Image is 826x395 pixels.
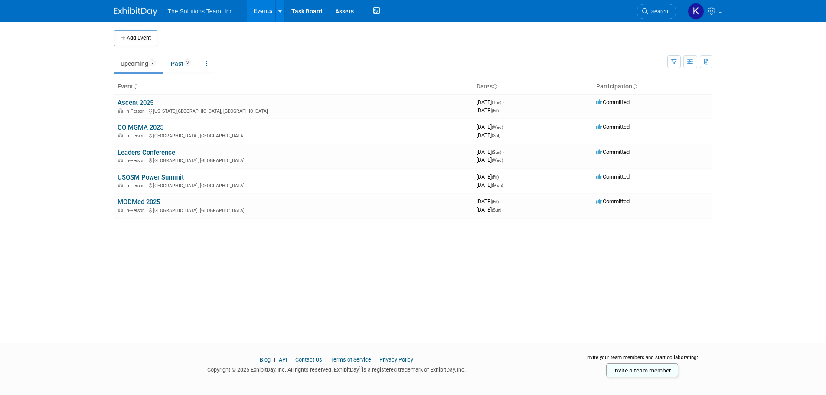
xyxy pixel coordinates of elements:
[492,100,501,105] span: (Tue)
[184,59,191,66] span: 3
[118,157,470,163] div: [GEOGRAPHIC_DATA], [GEOGRAPHIC_DATA]
[330,356,371,363] a: Terms of Service
[379,356,413,363] a: Privacy Policy
[118,173,184,181] a: USOSM Power Summit
[596,173,630,180] span: Committed
[118,133,123,137] img: In-Person Event
[118,182,470,189] div: [GEOGRAPHIC_DATA], [GEOGRAPHIC_DATA]
[504,124,506,130] span: -
[125,133,147,139] span: In-Person
[125,158,147,163] span: In-Person
[500,198,501,205] span: -
[118,132,470,139] div: [GEOGRAPHIC_DATA], [GEOGRAPHIC_DATA]
[492,158,503,163] span: (Wed)
[114,55,163,72] a: Upcoming5
[492,183,503,188] span: (Mon)
[477,107,499,114] span: [DATE]
[118,206,470,213] div: [GEOGRAPHIC_DATA], [GEOGRAPHIC_DATA]
[477,182,503,188] span: [DATE]
[477,124,506,130] span: [DATE]
[492,175,499,180] span: (Fri)
[477,198,501,205] span: [DATE]
[272,356,278,363] span: |
[648,8,668,15] span: Search
[164,55,198,72] a: Past3
[125,183,147,189] span: In-Person
[477,99,504,105] span: [DATE]
[118,107,470,114] div: [US_STATE][GEOGRAPHIC_DATA], [GEOGRAPHIC_DATA]
[596,99,630,105] span: Committed
[125,208,147,213] span: In-Person
[492,208,501,212] span: (Sun)
[500,173,501,180] span: -
[125,108,147,114] span: In-Person
[492,199,499,204] span: (Fri)
[114,364,560,374] div: Copyright © 2025 ExhibitDay, Inc. All rights reserved. ExhibitDay is a registered trademark of Ex...
[606,363,678,377] a: Invite a team member
[632,83,637,90] a: Sort by Participation Type
[688,3,704,20] img: Kaelon Harris
[637,4,676,19] a: Search
[593,79,712,94] th: Participation
[295,356,322,363] a: Contact Us
[114,79,473,94] th: Event
[168,8,235,15] span: The Solutions Team, Inc.
[477,206,501,213] span: [DATE]
[477,157,503,163] span: [DATE]
[118,198,160,206] a: MODMed 2025
[572,354,712,367] div: Invite your team members and start collaborating:
[596,198,630,205] span: Committed
[503,149,504,155] span: -
[359,366,362,370] sup: ®
[503,99,504,105] span: -
[288,356,294,363] span: |
[477,173,501,180] span: [DATE]
[118,99,153,107] a: Ascent 2025
[118,183,123,187] img: In-Person Event
[492,125,503,130] span: (Wed)
[323,356,329,363] span: |
[133,83,137,90] a: Sort by Event Name
[473,79,593,94] th: Dates
[118,208,123,212] img: In-Person Event
[118,124,163,131] a: CO MGMA 2025
[260,356,271,363] a: Blog
[118,149,175,157] a: Leaders Conference
[477,149,504,155] span: [DATE]
[118,108,123,113] img: In-Person Event
[493,83,497,90] a: Sort by Start Date
[596,124,630,130] span: Committed
[114,30,157,46] button: Add Event
[492,150,501,155] span: (Sun)
[149,59,156,66] span: 5
[118,158,123,162] img: In-Person Event
[477,132,500,138] span: [DATE]
[492,133,500,138] span: (Sat)
[279,356,287,363] a: API
[596,149,630,155] span: Committed
[114,7,157,16] img: ExhibitDay
[372,356,378,363] span: |
[492,108,499,113] span: (Fri)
